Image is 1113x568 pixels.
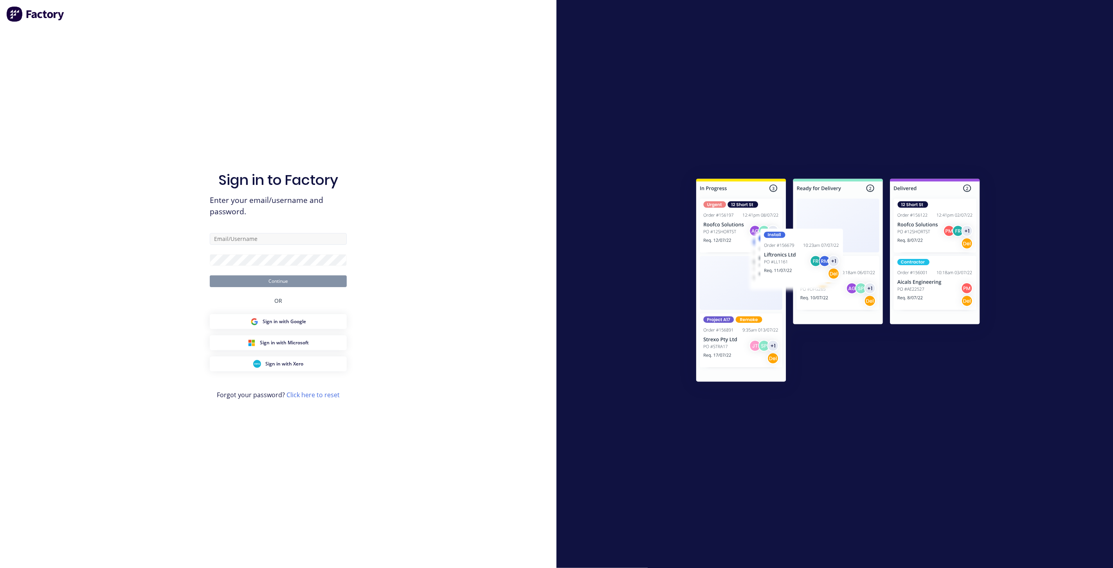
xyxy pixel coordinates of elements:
[218,172,338,188] h1: Sign in to Factory
[260,339,309,346] span: Sign in with Microsoft
[6,6,65,22] img: Factory
[250,318,258,326] img: Google Sign in
[274,287,282,314] div: OR
[253,360,261,368] img: Xero Sign in
[286,391,340,399] a: Click here to reset
[210,356,347,371] button: Xero Sign inSign in with Xero
[217,390,340,400] span: Forgot your password?
[210,335,347,350] button: Microsoft Sign inSign in with Microsoft
[210,275,347,287] button: Continue
[210,314,347,329] button: Google Sign inSign in with Google
[210,233,347,245] input: Email/Username
[210,195,347,217] span: Enter your email/username and password.
[263,318,306,325] span: Sign in with Google
[679,163,997,400] img: Sign in
[266,360,304,367] span: Sign in with Xero
[248,339,256,347] img: Microsoft Sign in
